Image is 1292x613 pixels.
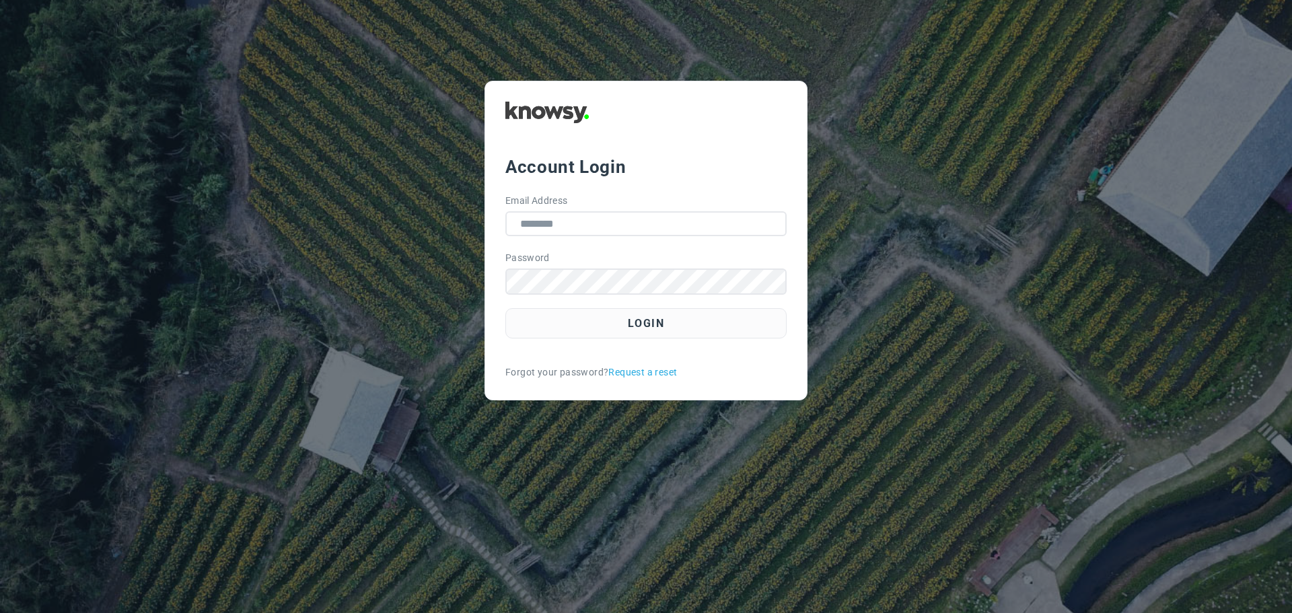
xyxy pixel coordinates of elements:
[505,155,787,179] div: Account Login
[505,194,568,208] label: Email Address
[505,365,787,380] div: Forgot your password?
[505,251,550,265] label: Password
[608,365,677,380] a: Request a reset
[505,308,787,338] button: Login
